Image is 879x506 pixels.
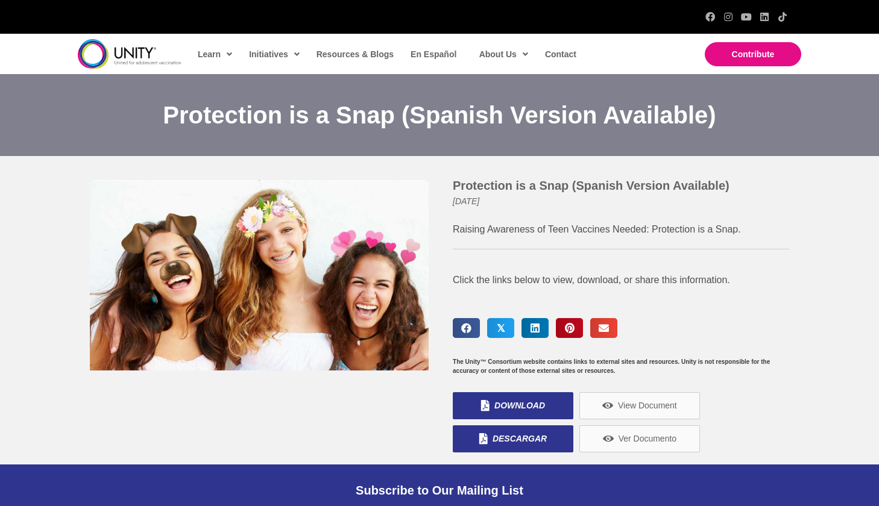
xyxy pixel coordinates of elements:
[778,12,787,22] a: TikTok
[705,12,715,22] a: Facebook
[723,12,733,22] a: Instagram
[453,193,789,209] p: [DATE]
[453,179,729,192] span: Protection is a Snap (Spanish Version Available)
[479,45,528,63] span: About Us
[78,39,181,69] img: unity-logo-dark
[579,392,700,419] a: View Document
[356,484,523,497] span: Subscribe to Our Mailing List
[497,323,505,333] i: 𝕏
[579,425,700,452] a: Ver Documento
[760,12,769,22] a: LinkedIn
[453,392,573,419] a: Download
[742,12,751,22] a: YouTube
[705,42,801,66] a: Contribute
[310,40,399,68] a: Resources & Blogs
[545,49,576,59] span: Contact
[493,433,547,444] span: Descargar
[453,221,789,237] p: Raising Awareness of Teen Vaccines Needed: Protection is a Snap.
[453,271,789,289] p: Click the links below to view, download, or share this information.
[473,40,533,68] a: About Us
[453,358,770,374] span: The Unity™ Consortium website contains links to external sites and resources. Unity is not respon...
[487,318,514,338] a: 𝕏
[619,433,677,444] span: Ver Documento
[732,49,775,59] span: Contribute
[198,45,232,63] span: Learn
[90,180,429,370] img: cropping
[539,40,581,68] a: Contact
[618,400,677,411] span: View Document
[317,49,394,59] span: Resources & Blogs
[405,40,461,68] a: En Español
[494,400,545,411] span: Download
[163,102,716,128] span: Protection is a Snap (Spanish Version Available)
[453,425,573,452] a: Descargar
[411,49,456,59] span: En Español
[249,45,300,63] span: Initiatives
